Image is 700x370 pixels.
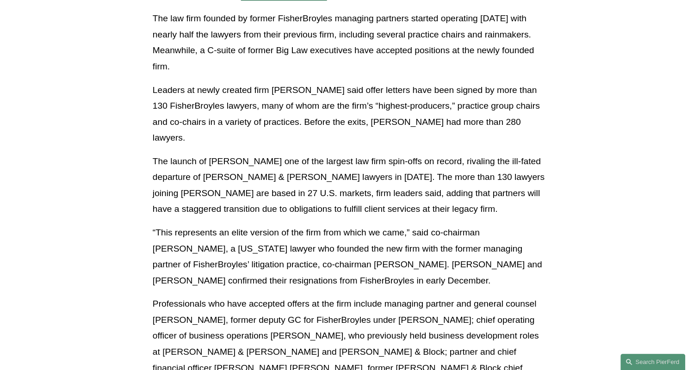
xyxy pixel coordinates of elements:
[153,11,547,74] p: The law firm founded by former FisherBroyles managing partners started operating [DATE] with near...
[153,82,547,146] p: Leaders at newly created firm [PERSON_NAME] said offer letters have been signed by more than 130 ...
[153,154,547,217] p: The launch of [PERSON_NAME] one of the largest law firm spin-offs on record, rivaling the ill-fat...
[153,225,547,289] p: “This represents an elite version of the firm from which we came,” said co-chairman [PERSON_NAME]...
[620,354,685,370] a: Search this site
